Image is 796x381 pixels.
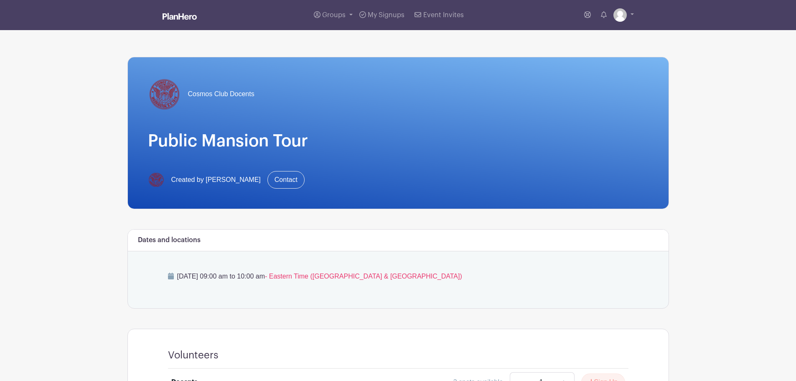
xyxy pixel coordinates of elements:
img: default-ce2991bfa6775e67f084385cd625a349d9dcbb7a52a09fb2fda1e96e2d18dcdb.png [613,8,627,22]
img: logo_white-6c42ec7e38ccf1d336a20a19083b03d10ae64f83f12c07503d8b9e83406b4c7d.svg [163,13,197,20]
span: Event Invites [423,12,464,18]
span: Cosmos Club Docents [188,89,254,99]
span: My Signups [368,12,404,18]
h6: Dates and locations [138,236,201,244]
img: CosmosClub_logo_no_text.png [148,77,181,111]
a: Contact [267,171,305,189]
span: Created by [PERSON_NAME] [171,175,261,185]
p: [DATE] 09:00 am to 10:00 am [168,271,628,281]
span: - Eastern Time ([GEOGRAPHIC_DATA] & [GEOGRAPHIC_DATA]) [265,273,462,280]
h4: Volunteers [168,349,219,361]
span: Groups [322,12,346,18]
h1: Public Mansion Tour [148,131,648,151]
img: CosmosClub_logo_no_text.png [148,171,165,188]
